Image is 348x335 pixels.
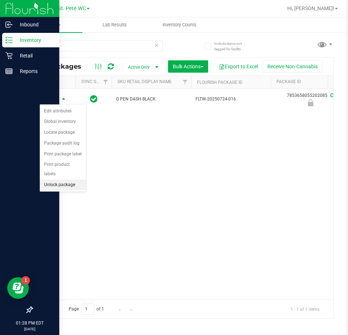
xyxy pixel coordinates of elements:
[40,159,86,179] li: Print product labels
[196,96,266,103] span: FLTW-20250724-016
[147,17,212,33] a: Inventory Counts
[214,41,250,52] span: Include items not tagged for facility
[153,22,206,28] span: Inventory Counts
[5,21,13,28] inline-svg: Inbound
[40,149,86,160] li: Print package label
[287,5,334,11] span: Hi, [PERSON_NAME]!
[154,40,159,50] span: Clear
[100,76,112,88] a: Filter
[21,276,30,285] iframe: Resource center unread badge
[179,76,191,88] a: Filter
[263,60,322,73] button: Receive Non-Cannabis
[3,326,56,332] p: [DATE]
[63,304,110,315] span: Page of 1
[81,304,94,315] input: 1
[5,52,13,59] inline-svg: Retail
[168,60,208,73] button: Bulk Actions
[59,94,68,104] span: select
[93,22,137,28] span: Lab Results
[173,64,203,69] span: Bulk Actions
[58,5,86,12] span: St. Pete WC
[276,79,301,84] a: Package ID
[40,127,86,138] li: Locate package
[32,40,163,51] input: Search Package ID, Item Name, SKU, Lot or Part Number...
[13,51,56,60] p: Retail
[3,320,56,326] p: 01:28 PM EDT
[5,36,13,44] inline-svg: Inventory
[116,96,187,103] span: G PEN DASH BLACK
[81,79,109,84] a: Sync Status
[90,94,98,104] span: In Sync
[285,304,325,314] span: 1 - 1 of 1 items
[13,20,56,29] p: Inbound
[5,68,13,75] inline-svg: Reports
[214,60,263,73] button: Export to Excel
[7,277,29,299] iframe: Resource center
[329,93,334,98] span: Sync from Compliance System
[38,63,89,70] span: All Packages
[117,79,172,84] a: Sku Retail Display Name
[40,106,86,117] li: Edit attributes
[40,180,86,190] li: Unlock package
[13,36,56,44] p: Inventory
[82,17,147,33] a: Lab Results
[197,80,242,85] a: Flourish Package ID
[40,116,86,127] li: Global inventory
[40,138,86,149] li: Package audit log
[13,67,56,76] p: Reports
